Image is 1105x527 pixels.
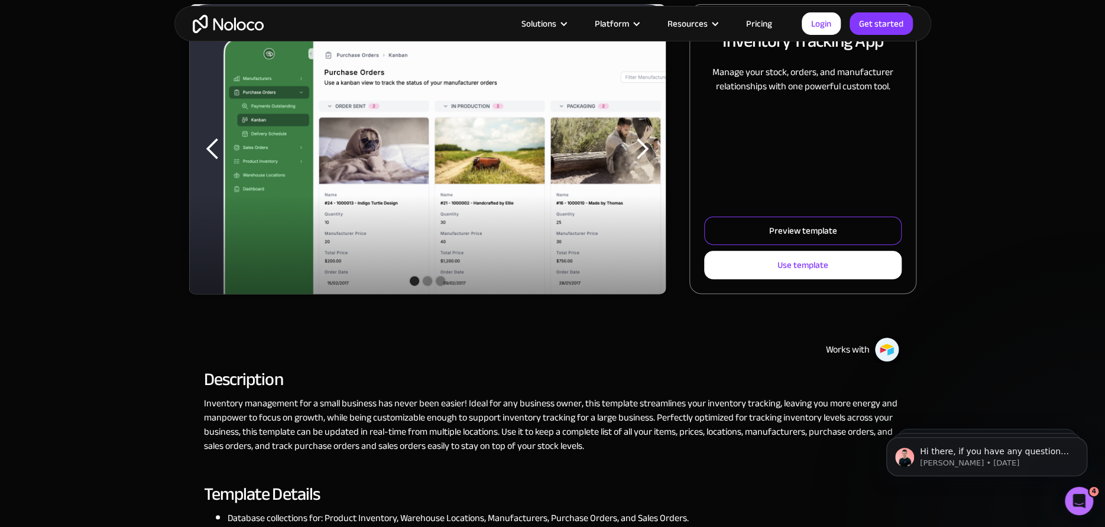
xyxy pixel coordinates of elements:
div: 1 of 3 [189,4,666,294]
div: Show slide 3 of 3 [436,276,445,286]
iframe: Intercom live chat [1065,487,1093,515]
p: Manage your stock, orders, and manufacturer relationships with one powerful custom tool. [704,65,901,93]
div: Works with [826,342,870,357]
li: Database collections for: Product Inventory, Warehouse Locations, Manufacturers, Purchase Orders,... [228,511,746,525]
a: Login [802,12,841,35]
span: 4 [1089,487,1098,496]
p: Inventory management for a small business has never been easier! Ideal for any business owner, th... [204,396,902,453]
div: Solutions [507,16,580,31]
div: carousel [189,4,666,294]
div: Platform [595,16,629,31]
div: Solutions [521,16,556,31]
a: Pricing [731,16,787,31]
div: previous slide [189,4,236,294]
div: Resources [667,16,708,31]
a: Get started [850,12,913,35]
a: home [193,15,264,33]
a: Preview template [704,216,901,245]
a: Use template [704,251,901,279]
h2: Inventory Tracking App [722,28,883,53]
div: Use template [777,257,828,273]
div: Platform [580,16,653,31]
div: Show slide 2 of 3 [423,276,432,286]
h2: Template Details [204,489,746,499]
div: Show slide 1 of 3 [410,276,419,286]
div: Preview template [769,223,837,238]
div: next slide [618,4,666,294]
div: Resources [653,16,731,31]
iframe: Intercom notifications message [869,412,1105,495]
img: Airtable [874,337,899,362]
h2: Description [204,374,902,384]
